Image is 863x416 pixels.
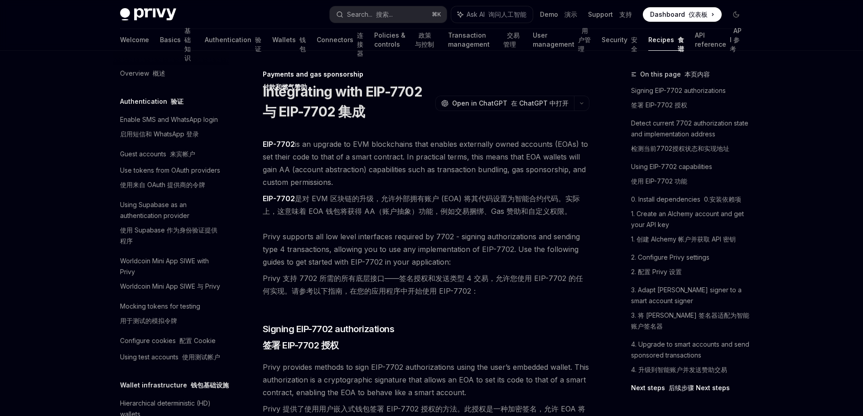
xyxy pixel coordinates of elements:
[631,160,751,192] a: Using EIP-7702 capabilities使用 EIP-7702 功能
[631,337,751,381] a: 4. Upgrade to smart accounts and send sponsored transactions4. 升级到智能账户并发送赞助交易
[263,70,589,79] div: Payments and gas sponsorship
[120,256,223,295] div: Worldcoin Mini App SIWE with Privy
[631,36,637,53] font: 安全
[113,253,229,298] a: Worldcoin Mini App SIWE with PrivyWorldcoin Mini App SIWE 与 Privy
[330,6,447,23] button: Search... 搜索...⌘K
[113,333,229,349] a: Configure cookies 配置 Cookie
[113,162,229,197] a: Use tokens from OAuth providers使用来自 OAuth 提供商的令牌
[120,199,223,250] div: Using Supabase as an authentication provider
[263,340,339,351] font: 签署 EIP-7702 授权
[120,380,229,391] h5: Wallet infrastructure
[153,69,165,77] font: 概述
[643,7,722,22] a: Dashboard 仪表板
[730,27,742,53] font: API 参考
[631,381,751,395] a: Next steps 后续步骤 Next steps
[631,192,751,207] a: 0. Install dependencies 0.安装依赖项
[113,298,229,333] a: Mocking tokens for testing用于测试的模拟令牌
[631,83,751,116] a: Signing EIP-7702 authorizations签署 EIP-7702 授权
[170,150,195,158] font: 来宾帐户
[120,317,177,324] font: 用于测试的模拟令牌
[120,130,199,138] font: 启用短信和 WhatsApp 登录
[452,99,569,108] span: Open in ChatGPT
[631,235,736,243] font: 1. 创建 Alchemy 帐户并获取 API 密钥
[120,181,205,189] font: 使用来自 OAuth 提供商的令牌
[467,10,526,19] span: Ask AI
[255,36,261,53] font: 验证
[263,323,395,355] span: Signing EIP-7702 authorizations
[729,7,743,22] button: Toggle dark mode
[120,301,200,330] div: Mocking tokens for testing
[648,29,684,51] a: Recipes 食谱
[113,197,229,253] a: Using Supabase as an authentication provider使用 Supabase 作为身份验证提供程序
[263,140,295,149] a: EIP-7702
[435,96,574,111] button: Open in ChatGPT 在 ChatGPT 中打开
[120,29,149,51] a: Welcome
[631,116,751,160] a: Detect current 7702 authorization state and implementation address检测当前7702授权状态和实现地址
[631,145,729,152] font: 检测当前7702授权状态和实现地址
[695,29,743,51] a: API reference API 参考
[488,10,526,18] font: 询问人工智能
[347,9,393,20] div: Search...
[704,195,741,203] font: 0.安装依赖项
[120,165,220,194] div: Use tokens from OAuth providers
[631,101,687,109] font: 签署 EIP-7702 授权
[631,283,751,337] a: 3. Adapt [PERSON_NAME] signer to a smart account signer3. 将 [PERSON_NAME] 签名器适配为智能账户签名器
[171,97,183,105] font: 验证
[160,29,194,51] a: Basics 基础知识
[113,111,229,146] a: Enable SMS and WhatsApp login启用短信和 WhatsApp 登录
[631,250,751,283] a: 2. Configure Privy settings2. 配置 Privy 设置
[640,69,710,80] span: On this page
[263,194,580,216] font: 是对 EVM 区块链的升级，允许外部拥有账户 (EOA) 将其代码设置为智能合约代码。实际上，这意味着 EOA 钱包将获得 AA（账户抽象）功能，例如交易捆绑、Gas 赞助和自定义权限。
[678,36,684,53] font: 食谱
[120,149,195,160] div: Guest accounts
[578,27,591,53] font: 用户管理
[564,10,577,18] font: 演示
[415,31,434,48] font: 政策与控制
[113,146,229,162] a: Guest accounts 来宾帐户
[205,29,261,51] a: Authentication 验证
[432,11,441,18] span: ⌘ K
[511,99,569,107] font: 在 ChatGPT 中打开
[263,230,589,301] span: Privy supports all low level interfaces required by 7702 - signing authorizations and sending typ...
[120,68,165,79] div: Overview
[263,194,295,203] a: EIP-7702
[631,207,751,250] a: 1. Create an Alchemy account and get your API key1. 创建 Alchemy 帐户并获取 API 密钥
[263,274,583,295] font: Privy 支持 7702 所需的所有底层接口——签名授权和发送类型 4 交易，允许您使用 EIP-7702 的任何实现。请参考以下指南，在您的应用程序中开始使用 EIP-7702：
[299,36,306,53] font: 钱包
[184,27,191,62] font: 基础知识
[113,349,229,365] a: Using test accounts 使用测试帐户
[263,103,365,120] font: 与 EIP-7702 集成
[263,83,307,91] font: 付款和燃气赞助
[631,268,682,276] font: 2. 配置 Privy 设置
[113,65,229,82] a: Overview 概述
[120,335,216,346] div: Configure cookies
[376,10,393,18] font: 搜索...
[650,10,708,19] span: Dashboard
[448,29,521,51] a: Transaction management 交易管理
[631,311,749,330] font: 3. 将 [PERSON_NAME] 签名器适配为智能账户签名器
[374,29,437,51] a: Policies & controls 政策与控制
[631,366,727,373] font: 4. 升级到智能账户并发送赞助交易
[263,138,589,221] span: is an upgrade to EVM blockchains that enables externally owned accounts (EOAs) to set their code ...
[631,177,687,185] font: 使用 EIP-7702 功能
[317,29,363,51] a: Connectors 连接器
[182,353,220,361] font: 使用测试帐户
[451,6,533,23] button: Ask AI 询问人工智能
[533,29,591,51] a: User management 用户管理
[588,10,632,19] a: Support 支持
[120,352,220,363] div: Using test accounts
[503,31,520,48] font: 交易管理
[272,29,306,51] a: Wallets 钱包
[540,10,577,19] a: Demo 演示
[120,96,183,107] h5: Authentication
[263,83,422,123] h1: Integrating with EIP-7702
[619,10,632,18] font: 支持
[685,70,710,78] font: 本页内容
[120,114,218,143] div: Enable SMS and WhatsApp login
[120,282,220,290] font: Worldcoin Mini App SIWE 与 Privy
[602,29,637,51] a: Security 安全
[191,381,229,389] font: 钱包基础设施
[120,8,176,21] img: dark logo
[120,226,217,245] font: 使用 Supabase 作为身份验证提供程序
[689,10,708,18] font: 仪表板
